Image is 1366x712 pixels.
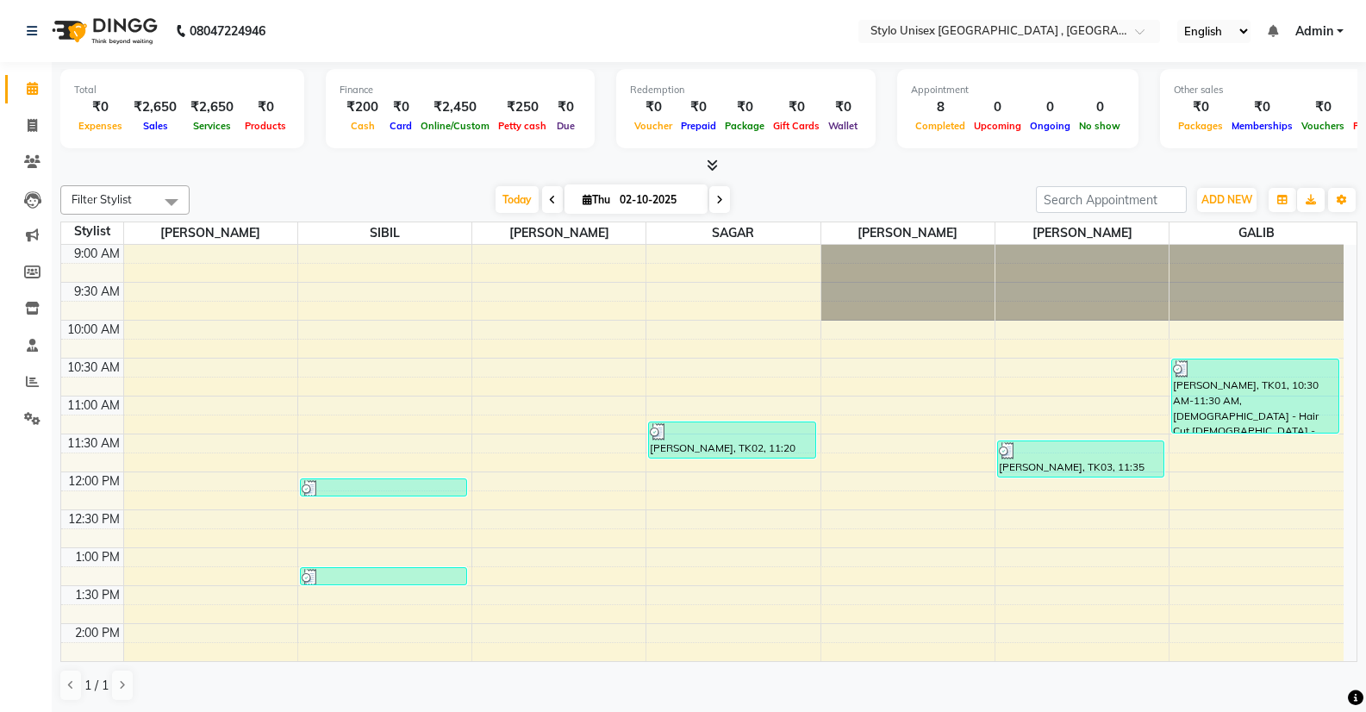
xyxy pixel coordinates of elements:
div: [PERSON_NAME], TK01, 10:30 AM-11:30 AM, [DEMOGRAPHIC_DATA] - Hair Cut,[DEMOGRAPHIC_DATA] - [PERSO... [1172,359,1338,433]
div: [PERSON_NAME], TK02, 11:20 AM-11:50 AM, [DEMOGRAPHIC_DATA] - Hair Cut [649,422,814,458]
span: Cash [346,120,379,132]
span: Ongoing [1026,120,1075,132]
div: Redemption [630,83,862,97]
span: Expenses [74,120,127,132]
div: 9:00 AM [71,245,123,263]
span: [PERSON_NAME] [124,222,297,244]
div: 1:00 PM [72,548,123,566]
div: Total [74,83,290,97]
span: Vouchers [1297,120,1349,132]
span: Prepaid [677,120,720,132]
div: [PERSON_NAME], TK03, 11:35 AM-12:05 PM, [DEMOGRAPHIC_DATA] - [PERSON_NAME] Trimming [998,441,1163,477]
span: Today [496,186,539,213]
span: Online/Custom [416,120,494,132]
div: ₹0 [1174,97,1227,117]
div: [PERSON_NAME], TK03, 12:05 PM-12:20 PM, GYK DTAN [301,479,466,496]
span: Completed [911,120,970,132]
div: [PERSON_NAME], TK04, 01:15 PM-01:30 PM, GYK DTAN [301,568,466,584]
span: Sales [139,120,172,132]
div: ₹0 [240,97,290,117]
button: ADD NEW [1197,188,1257,212]
b: 08047224946 [190,7,265,55]
div: ₹0 [769,97,824,117]
span: [PERSON_NAME] [472,222,646,244]
span: Upcoming [970,120,1026,132]
span: SAGAR [646,222,820,244]
div: 0 [1026,97,1075,117]
span: Package [720,120,769,132]
div: 12:00 PM [65,472,123,490]
div: ₹0 [74,97,127,117]
div: ₹0 [1227,97,1297,117]
div: ₹2,450 [416,97,494,117]
div: 10:00 AM [64,321,123,339]
div: ₹0 [1297,97,1349,117]
div: 12:30 PM [65,510,123,528]
span: 1 / 1 [84,677,109,695]
span: No show [1075,120,1125,132]
input: Search Appointment [1036,186,1187,213]
span: Voucher [630,120,677,132]
span: GALIB [1170,222,1344,244]
span: Services [189,120,235,132]
div: Stylist [61,222,123,240]
div: ₹2,650 [127,97,184,117]
div: Appointment [911,83,1125,97]
span: [PERSON_NAME] [995,222,1169,244]
div: ₹0 [385,97,416,117]
input: 2025-10-02 [614,187,701,213]
div: ₹250 [494,97,551,117]
div: 11:30 AM [64,434,123,453]
div: Finance [340,83,581,97]
div: 0 [1075,97,1125,117]
div: 11:00 AM [64,397,123,415]
span: Packages [1174,120,1227,132]
span: Card [385,120,416,132]
div: ₹0 [824,97,862,117]
span: Wallet [824,120,862,132]
span: SIBIL [298,222,471,244]
div: 1:30 PM [72,586,123,604]
span: Products [240,120,290,132]
div: 0 [970,97,1026,117]
div: ₹0 [551,97,581,117]
span: Thu [578,193,614,206]
div: 2:00 PM [72,624,123,642]
div: ₹2,650 [184,97,240,117]
div: ₹200 [340,97,385,117]
div: ₹0 [720,97,769,117]
div: 8 [911,97,970,117]
span: Memberships [1227,120,1297,132]
div: 10:30 AM [64,359,123,377]
div: ₹0 [630,97,677,117]
span: ADD NEW [1201,193,1252,206]
img: logo [44,7,162,55]
div: 9:30 AM [71,283,123,301]
div: ₹0 [677,97,720,117]
span: Due [552,120,579,132]
span: Filter Stylist [72,192,132,206]
span: Petty cash [494,120,551,132]
span: [PERSON_NAME] [821,222,995,244]
span: Admin [1295,22,1333,41]
span: Gift Cards [769,120,824,132]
